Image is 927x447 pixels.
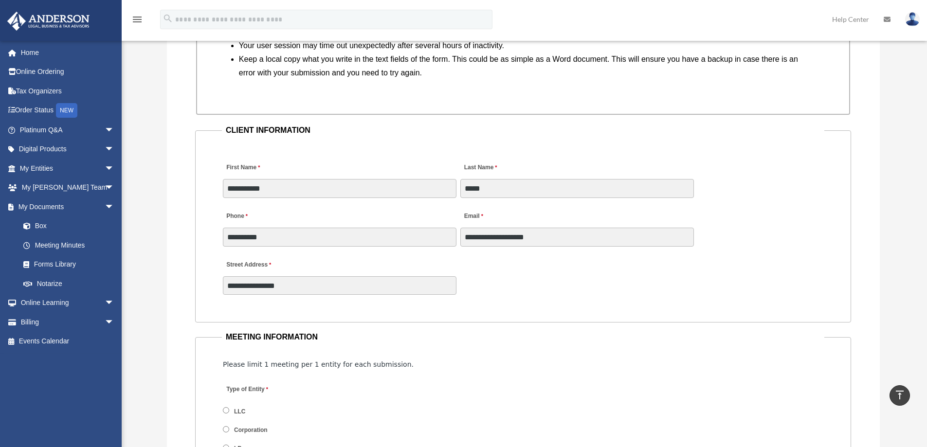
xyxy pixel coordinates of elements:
[905,12,920,26] img: User Pic
[7,101,129,121] a: Order StatusNEW
[105,197,124,217] span: arrow_drop_down
[105,293,124,313] span: arrow_drop_down
[163,13,173,24] i: search
[7,43,129,62] a: Home
[105,140,124,160] span: arrow_drop_down
[890,385,910,406] a: vertical_align_top
[231,407,249,416] label: LLC
[105,159,124,179] span: arrow_drop_down
[223,161,262,175] label: First Name
[7,178,129,197] a: My [PERSON_NAME] Teamarrow_drop_down
[7,332,129,351] a: Events Calendar
[239,39,815,53] li: Your user session may time out unexpectedly after several hours of inactivity.
[239,53,815,80] li: Keep a local copy what you write in the text fields of the form. This could be as simple as a Wor...
[222,330,824,344] legend: MEETING INFORMATION
[460,210,485,223] label: Email
[14,235,124,255] a: Meeting Minutes
[14,274,129,293] a: Notarize
[131,17,143,25] a: menu
[56,103,77,118] div: NEW
[7,293,129,313] a: Online Learningarrow_drop_down
[7,312,129,332] a: Billingarrow_drop_down
[231,426,271,435] label: Corporation
[14,216,129,236] a: Box
[894,389,906,401] i: vertical_align_top
[105,312,124,332] span: arrow_drop_down
[7,62,129,82] a: Online Ordering
[223,383,315,396] label: Type of Entity
[7,81,129,101] a: Tax Organizers
[14,255,129,274] a: Forms Library
[7,159,129,178] a: My Entitiesarrow_drop_down
[7,120,129,140] a: Platinum Q&Aarrow_drop_down
[223,360,414,368] span: Please limit 1 meeting per 1 entity for each submission.
[460,161,499,175] label: Last Name
[131,14,143,25] i: menu
[223,259,315,272] label: Street Address
[223,210,250,223] label: Phone
[222,124,824,137] legend: CLIENT INFORMATION
[7,140,129,159] a: Digital Productsarrow_drop_down
[105,120,124,140] span: arrow_drop_down
[4,12,92,31] img: Anderson Advisors Platinum Portal
[7,197,129,216] a: My Documentsarrow_drop_down
[105,178,124,198] span: arrow_drop_down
